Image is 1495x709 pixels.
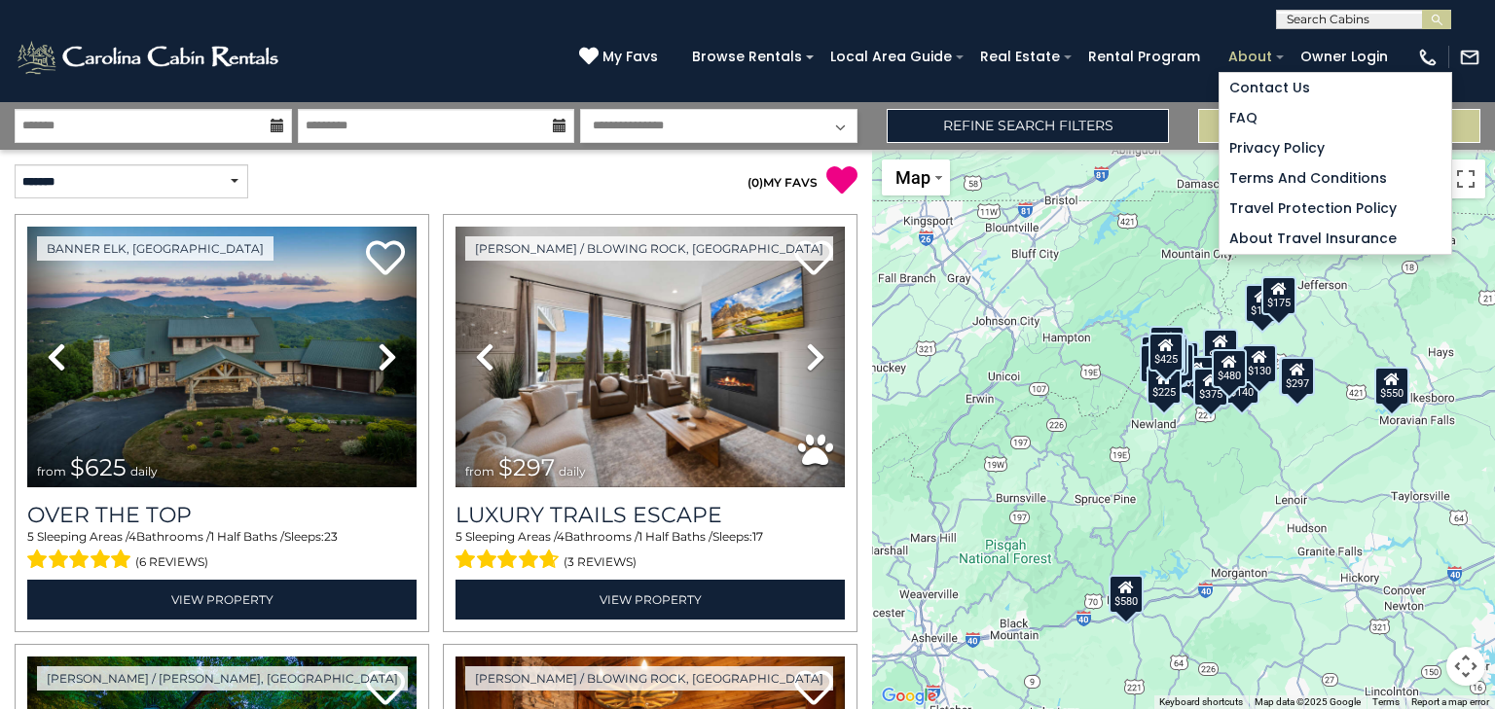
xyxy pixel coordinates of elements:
img: phone-regular-white.png [1417,47,1439,68]
a: Report a map error [1411,696,1489,707]
span: daily [130,464,158,479]
a: About Travel Insurance [1220,224,1451,254]
img: mail-regular-white.png [1459,47,1480,68]
span: ( ) [747,175,763,190]
span: 0 [751,175,759,190]
img: thumbnail_168695581.jpeg [456,227,845,487]
div: $130 [1242,344,1277,383]
a: Real Estate [970,42,1070,72]
span: 1 Half Baths / [210,529,284,544]
span: 1 Half Baths / [638,529,712,544]
a: My Favs [579,47,663,68]
a: Add to favorites [366,238,405,280]
a: Terms (opens in new tab) [1372,696,1400,707]
div: $125 [1149,325,1185,364]
a: Contact Us [1220,73,1451,103]
a: Open this area in Google Maps (opens a new window) [877,684,941,709]
span: from [37,464,66,479]
a: Banner Elk, [GEOGRAPHIC_DATA] [37,236,273,261]
div: $230 [1180,355,1215,394]
div: $580 [1109,574,1144,613]
div: $297 [1280,357,1315,396]
button: Keyboard shortcuts [1159,695,1243,709]
div: Sleeping Areas / Bathrooms / Sleeps: [27,528,417,575]
a: About [1219,42,1282,72]
div: $175 [1261,275,1296,314]
a: View Property [27,580,417,620]
div: $480 [1212,348,1247,387]
a: Over The Top [27,502,417,528]
span: $625 [70,453,127,481]
img: White-1-2.png [15,38,284,77]
span: daily [559,464,586,479]
button: Update Results [1198,109,1480,143]
span: 4 [128,529,136,544]
span: 23 [324,529,338,544]
a: View Property [456,580,845,620]
span: 5 [27,529,34,544]
a: Rental Program [1078,42,1210,72]
div: $349 [1203,329,1238,368]
span: $297 [498,453,555,481]
a: FAQ [1220,103,1451,133]
a: Privacy Policy [1220,133,1451,163]
span: Map data ©2025 Google [1255,696,1361,707]
a: (0)MY FAVS [747,175,818,190]
div: $550 [1374,366,1409,405]
span: My Favs [602,47,658,67]
a: Travel Protection Policy [1220,194,1451,224]
div: $230 [1140,343,1175,382]
span: 5 [456,529,462,544]
img: thumbnail_167153549.jpeg [27,227,417,487]
div: $175 [1245,284,1280,323]
div: $225 [1147,366,1182,405]
a: [PERSON_NAME] / Blowing Rock, [GEOGRAPHIC_DATA] [465,666,833,691]
a: Owner Login [1291,42,1398,72]
span: Map [895,167,930,188]
img: Google [877,684,941,709]
button: Change map style [882,160,950,195]
div: $375 [1193,367,1228,406]
span: from [465,464,494,479]
span: 17 [752,529,763,544]
span: 4 [557,529,565,544]
div: Sleeping Areas / Bathrooms / Sleeps: [456,528,845,575]
a: Local Area Guide [820,42,962,72]
a: Browse Rentals [682,42,812,72]
a: Refine Search Filters [887,109,1169,143]
a: [PERSON_NAME] / Blowing Rock, [GEOGRAPHIC_DATA] [465,236,833,261]
button: Map camera controls [1446,647,1485,686]
a: Terms and Conditions [1220,163,1451,194]
div: $425 [1149,332,1184,371]
a: [PERSON_NAME] / [PERSON_NAME], [GEOGRAPHIC_DATA] [37,666,408,691]
a: Luxury Trails Escape [456,502,845,528]
div: $140 [1224,365,1259,404]
button: Toggle fullscreen view [1446,160,1485,198]
span: (3 reviews) [564,549,637,575]
span: (6 reviews) [135,549,208,575]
